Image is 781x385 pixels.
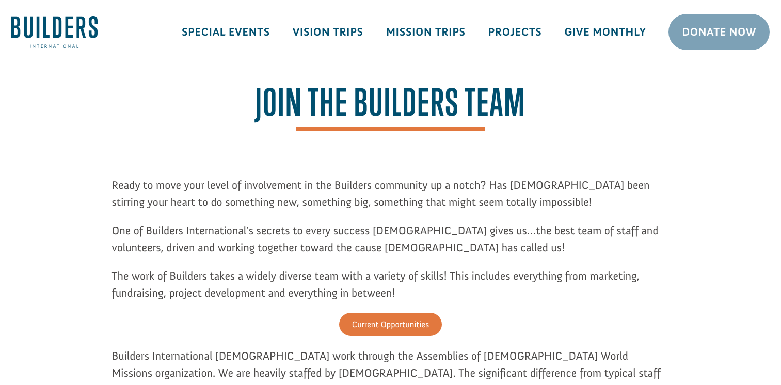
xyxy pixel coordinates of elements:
p: The work of Builders takes a widely diverse team with a variety of skills! This includes everythi... [112,267,670,313]
span: Join the Builders Team [256,84,526,131]
a: Projects [477,17,553,47]
a: Mission Trips [375,17,477,47]
a: Current Opportunities [339,313,442,336]
a: Vision Trips [281,17,375,47]
a: Donate Now [668,14,770,50]
img: Builders International [11,16,98,48]
p: One of Builders International’s secrets to every success [DEMOGRAPHIC_DATA] gives us…the best tea... [112,222,670,267]
a: Special Events [170,17,281,47]
a: Give Monthly [553,17,657,47]
p: Ready to move your level of involvement in the Builders community up a notch? Has [DEMOGRAPHIC_DA... [112,177,670,222]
